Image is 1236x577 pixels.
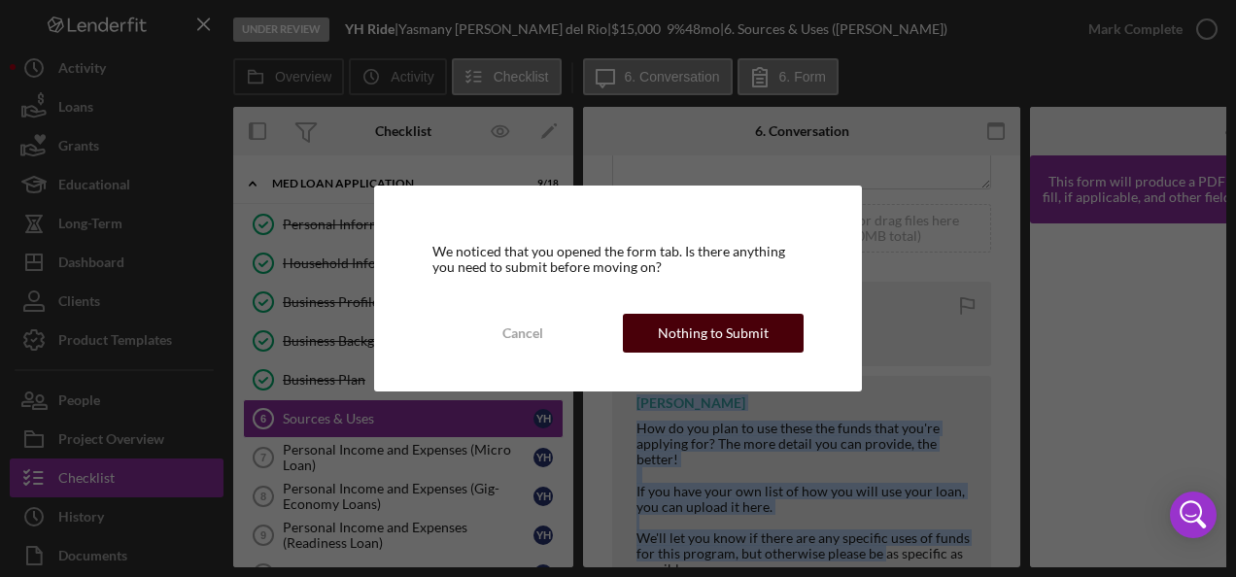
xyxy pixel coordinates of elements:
[502,314,543,353] div: Cancel
[1170,492,1217,538] div: Open Intercom Messenger
[658,314,769,353] div: Nothing to Submit
[432,314,613,353] button: Cancel
[432,244,804,275] div: We noticed that you opened the form tab. Is there anything you need to submit before moving on?
[623,314,804,353] button: Nothing to Submit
